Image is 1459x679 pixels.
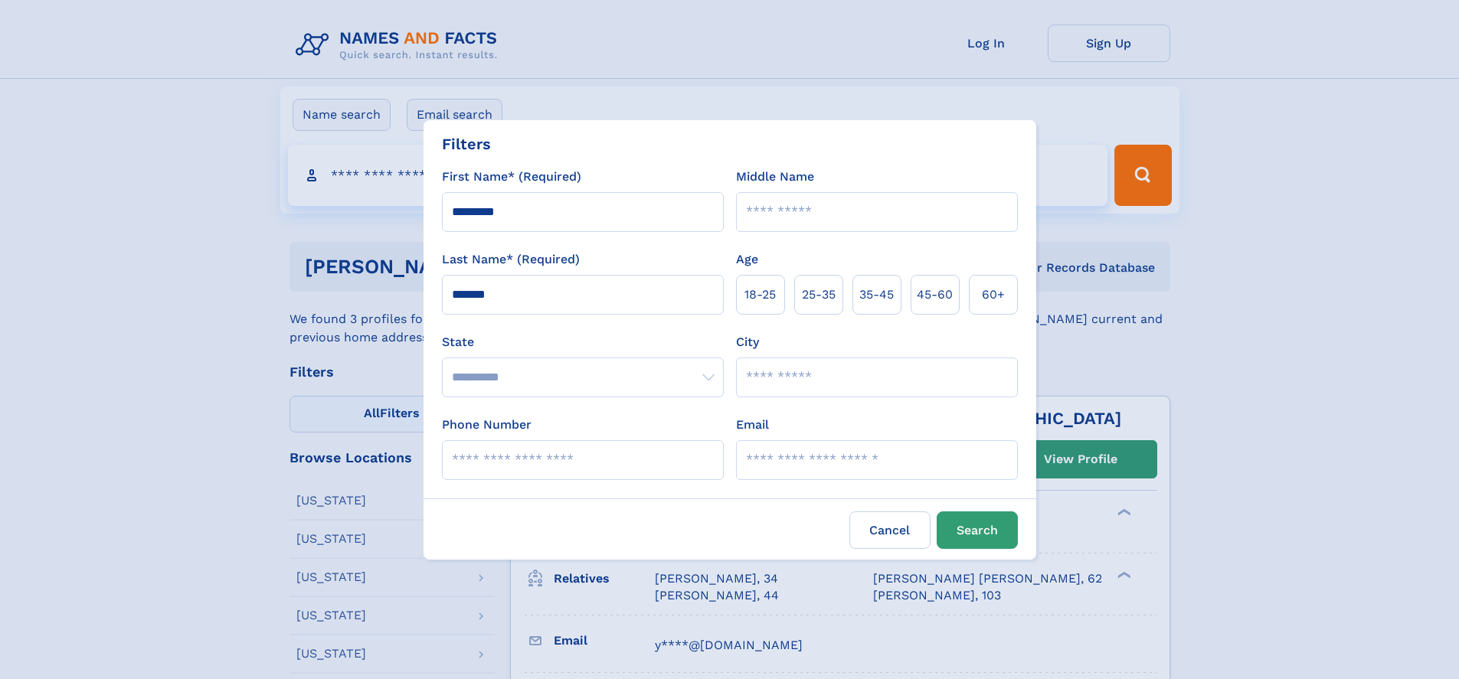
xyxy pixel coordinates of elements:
[859,286,894,304] span: 35‑45
[917,286,953,304] span: 45‑60
[736,416,769,434] label: Email
[442,416,532,434] label: Phone Number
[442,168,581,186] label: First Name* (Required)
[802,286,836,304] span: 25‑35
[442,333,724,351] label: State
[736,250,758,269] label: Age
[442,132,491,155] div: Filters
[849,511,931,549] label: Cancel
[744,286,776,304] span: 18‑25
[982,286,1005,304] span: 60+
[442,250,580,269] label: Last Name* (Required)
[937,511,1018,549] button: Search
[736,168,814,186] label: Middle Name
[736,333,759,351] label: City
